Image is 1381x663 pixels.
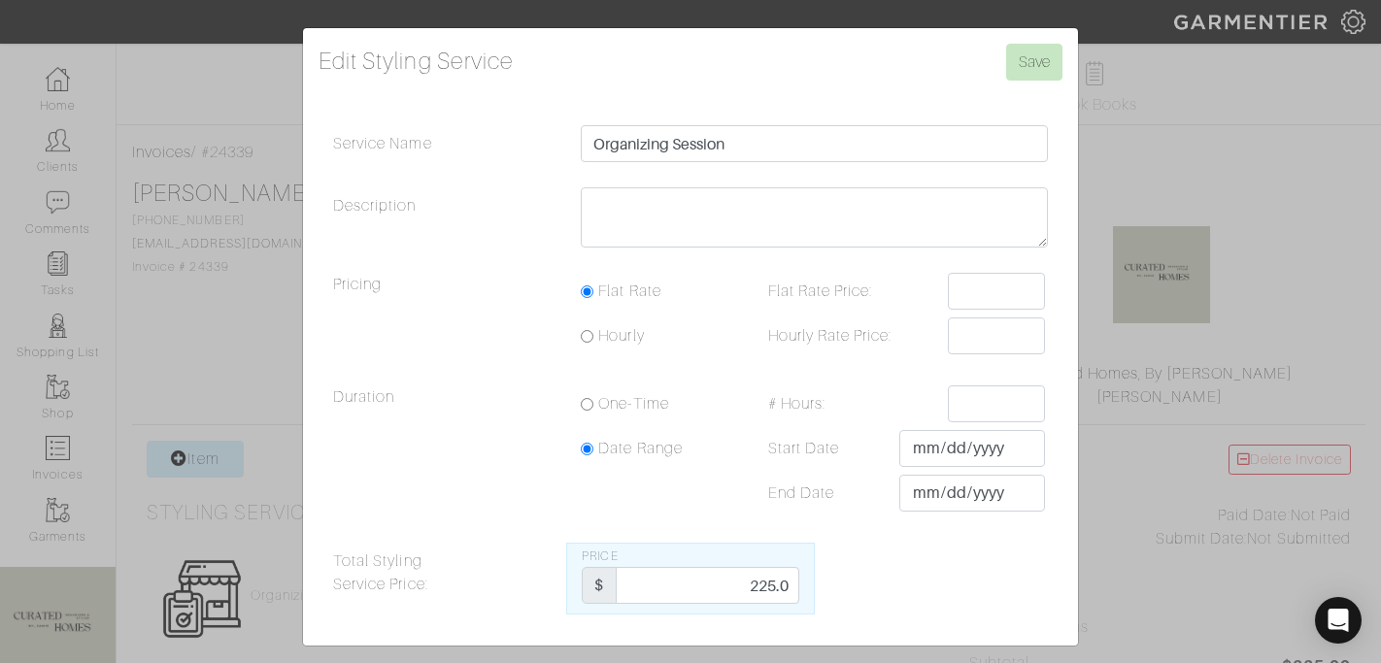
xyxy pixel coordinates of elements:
[754,317,948,354] label: Hourly Rate Price:
[598,437,683,460] label: Date Range
[1006,44,1062,81] input: Save
[1315,597,1362,644] div: Open Intercom Messenger
[754,273,948,310] label: Flat Rate Price:
[319,187,566,257] label: Description
[582,567,617,604] div: $
[598,392,668,415] label: One-Time
[319,385,566,527] legend: Duration
[319,273,566,370] legend: Pricing
[319,125,566,172] label: Service Name
[598,280,660,303] label: Flat Rate
[319,44,1062,79] h4: Edit Styling Service
[598,324,644,348] label: Hourly
[754,475,899,512] label: End Date
[754,385,948,422] label: # Hours:
[582,549,618,563] span: Price
[319,543,566,614] label: Total Styling Service Price:
[754,430,899,467] label: Start Date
